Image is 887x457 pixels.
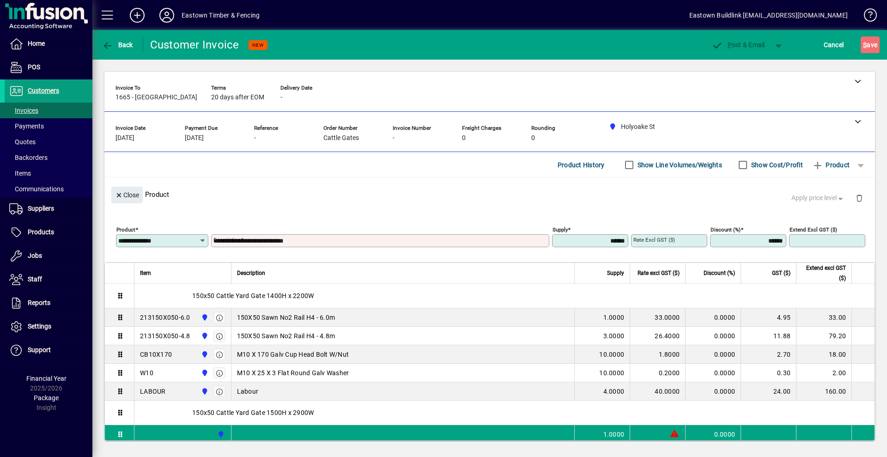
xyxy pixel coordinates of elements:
[9,107,38,114] span: Invoices
[558,158,605,172] span: Product History
[711,226,741,233] mat-label: Discount (%)
[5,268,92,291] a: Staff
[199,386,209,396] span: Holyoake St
[824,37,844,52] span: Cancel
[788,190,849,207] button: Apply price level
[140,268,151,278] span: Item
[599,368,624,378] span: 10.0000
[685,425,741,444] td: 0.0000
[237,331,335,341] span: 150X50 Sawn No2 Rail H4 - 4.8m
[5,134,92,150] a: Quotes
[5,103,92,118] a: Invoices
[199,368,209,378] span: Holyoake St
[863,41,867,49] span: S
[462,134,466,142] span: 0
[252,42,264,48] span: NEW
[28,346,51,353] span: Support
[603,387,625,396] span: 4.0000
[5,56,92,79] a: POS
[323,134,359,142] span: Cattle Gates
[92,37,143,53] app-page-header-button: Back
[9,185,64,193] span: Communications
[5,197,92,220] a: Suppliers
[28,228,54,236] span: Products
[796,327,851,345] td: 79.20
[111,187,143,203] button: Close
[685,345,741,364] td: 0.0000
[741,308,796,327] td: 4.95
[140,387,166,396] div: LABOUR
[796,345,851,364] td: 18.00
[636,313,680,322] div: 33.0000
[28,299,50,306] span: Reports
[741,382,796,401] td: 24.00
[237,368,349,378] span: M10 X 25 X 3 Flat Round Galv Washer
[633,237,675,243] mat-label: Rate excl GST ($)
[5,118,92,134] a: Payments
[182,8,260,23] div: Eastown Timber & Fencing
[213,237,241,243] mat-label: Description
[728,41,732,49] span: P
[9,154,48,161] span: Backorders
[140,350,172,359] div: CB10X170
[28,87,59,94] span: Customers
[685,364,741,382] td: 0.0000
[531,134,535,142] span: 0
[122,7,152,24] button: Add
[5,181,92,197] a: Communications
[553,226,568,233] mat-label: Supply
[9,122,44,130] span: Payments
[254,134,256,142] span: -
[134,401,875,425] div: 150x50 Cattle Yard Gate 1500H x 2900W
[102,41,133,49] span: Back
[28,63,40,71] span: POS
[791,193,845,203] span: Apply price level
[863,37,877,52] span: ave
[199,312,209,323] span: Holyoake St
[140,331,190,341] div: 213150X050-4.8
[5,339,92,362] a: Support
[857,2,875,32] a: Knowledge Base
[28,323,51,330] span: Settings
[150,37,239,52] div: Customer Invoice
[115,134,134,142] span: [DATE]
[704,268,735,278] span: Discount (%)
[116,226,135,233] mat-label: Product
[199,331,209,341] span: Holyoake St
[711,41,765,49] span: ost & Email
[237,350,349,359] span: M10 X 170 Galv Cup Head Bolt W/Nut
[603,430,625,439] span: 1.0000
[34,394,59,402] span: Package
[802,263,846,283] span: Extend excl GST ($)
[28,275,42,283] span: Staff
[599,350,624,359] span: 10.0000
[685,327,741,345] td: 0.0000
[26,375,67,382] span: Financial Year
[636,350,680,359] div: 1.8000
[215,429,225,439] span: Holyoake St
[689,8,848,23] div: Eastown Buildlink [EMAIL_ADDRESS][DOMAIN_NAME]
[796,364,851,382] td: 2.00
[393,134,395,142] span: -
[185,134,204,142] span: [DATE]
[28,205,54,212] span: Suppliers
[638,268,680,278] span: Rate excl GST ($)
[199,349,209,360] span: Holyoake St
[5,221,92,244] a: Products
[861,37,880,53] button: Save
[9,170,31,177] span: Items
[685,382,741,401] td: 0.0000
[685,308,741,327] td: 0.0000
[741,327,796,345] td: 11.88
[603,313,625,322] span: 1.0000
[749,160,803,170] label: Show Cost/Profit
[848,187,870,209] button: Delete
[9,138,36,146] span: Quotes
[152,7,182,24] button: Profile
[636,387,680,396] div: 40.0000
[603,331,625,341] span: 3.0000
[707,37,770,53] button: Post & Email
[237,313,335,322] span: 150X50 Sawn No2 Rail H4 - 6.0m
[636,368,680,378] div: 0.2000
[554,157,608,173] button: Product History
